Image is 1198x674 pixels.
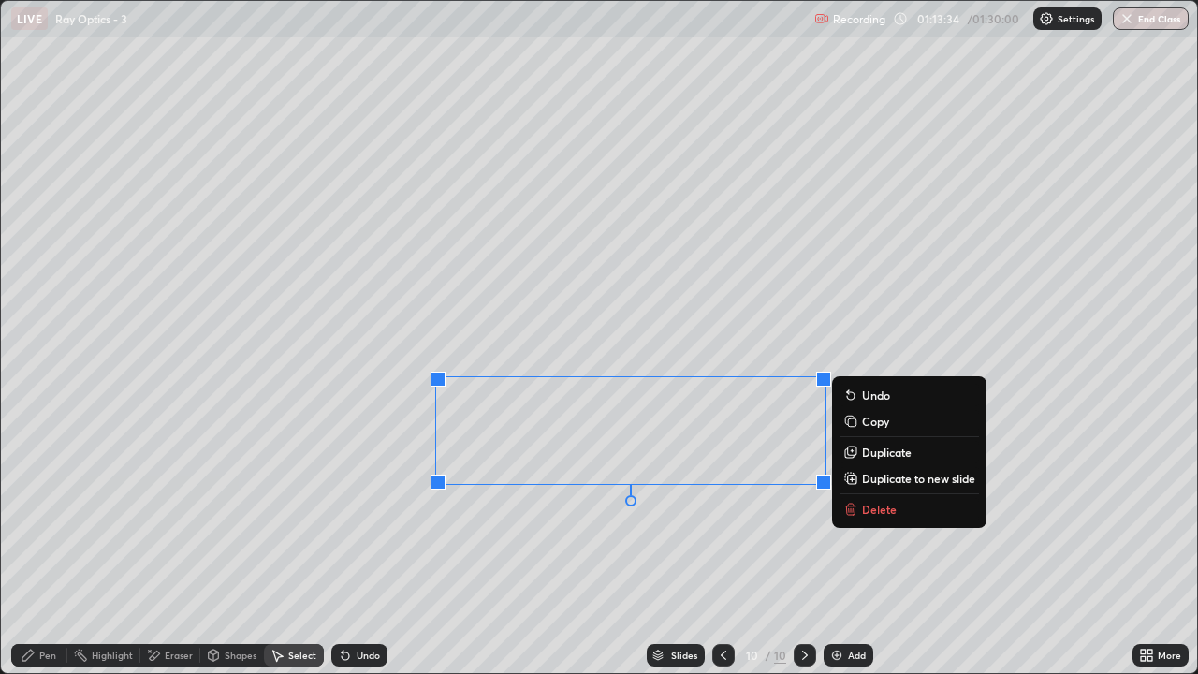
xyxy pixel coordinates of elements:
div: / [765,650,770,661]
div: 10 [774,647,786,664]
p: LIVE [17,11,42,26]
button: End Class [1113,7,1189,30]
p: Delete [862,502,897,517]
button: Copy [840,410,979,432]
div: More [1158,651,1181,660]
div: Slides [671,651,697,660]
img: recording.375f2c34.svg [814,11,829,26]
button: Undo [840,384,979,406]
p: Ray Optics - 3 [55,11,127,26]
button: Delete [840,498,979,520]
img: class-settings-icons [1039,11,1054,26]
p: Undo [862,388,890,403]
p: Settings [1058,14,1094,23]
p: Duplicate to new slide [862,471,975,486]
div: Shapes [225,651,256,660]
p: Duplicate [862,445,912,460]
div: Eraser [165,651,193,660]
img: add-slide-button [829,648,844,663]
div: Add [848,651,866,660]
button: Duplicate to new slide [840,467,979,490]
p: Copy [862,414,889,429]
div: 10 [742,650,761,661]
div: Pen [39,651,56,660]
div: Highlight [92,651,133,660]
p: Recording [833,12,885,26]
div: Select [288,651,316,660]
button: Duplicate [840,441,979,463]
div: Undo [357,651,380,660]
img: end-class-cross [1119,11,1134,26]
